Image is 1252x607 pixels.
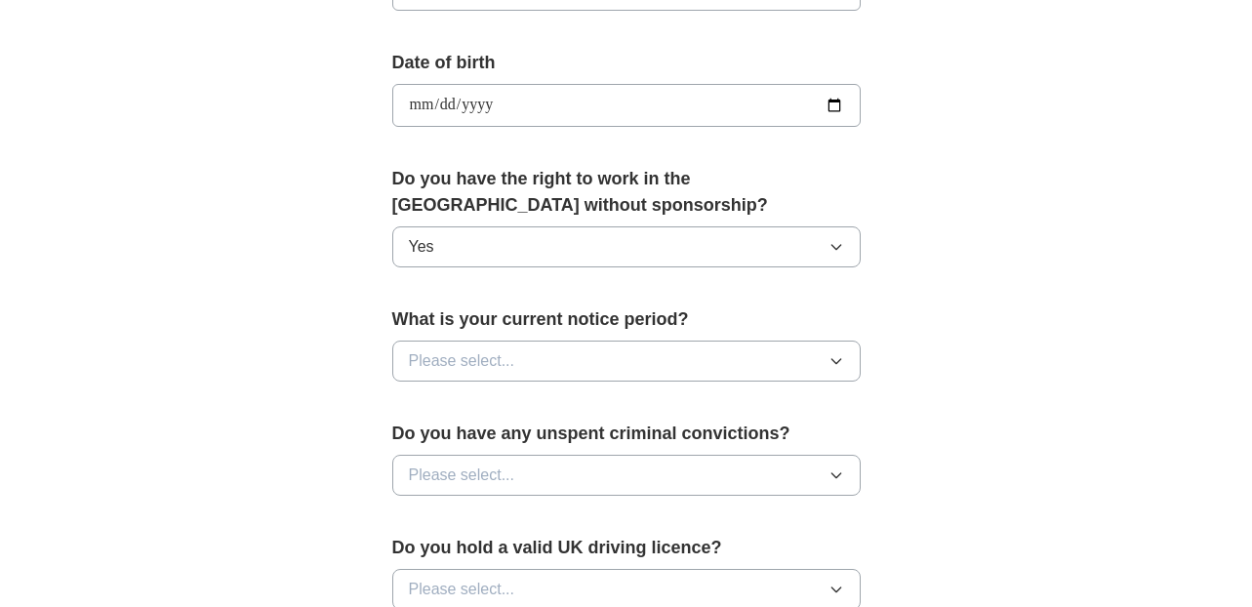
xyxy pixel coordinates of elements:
button: Yes [392,226,861,267]
label: Do you have any unspent criminal convictions? [392,421,861,447]
span: Please select... [409,464,515,487]
button: Please select... [392,455,861,496]
span: Yes [409,235,434,259]
span: Please select... [409,578,515,601]
label: Date of birth [392,50,861,76]
button: Please select... [392,341,861,382]
span: Please select... [409,349,515,373]
label: What is your current notice period? [392,306,861,333]
label: Do you have the right to work in the [GEOGRAPHIC_DATA] without sponsorship? [392,166,861,219]
label: Do you hold a valid UK driving licence? [392,535,861,561]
